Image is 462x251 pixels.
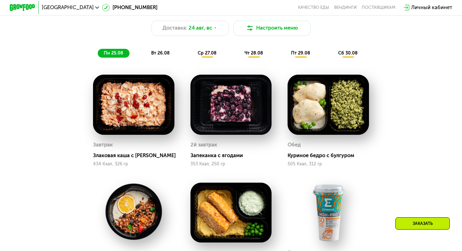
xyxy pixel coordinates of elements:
[411,4,452,12] div: Личный кабинет
[234,20,311,36] button: Настроить меню
[190,162,272,167] div: 353 Ккал, 250 гр
[162,24,187,32] span: Доставка:
[104,50,123,56] span: пн 25.08
[93,162,174,167] div: 434 Ккал, 326 гр
[190,140,217,150] div: 2й завтрак
[190,152,277,159] div: Запеканка с ягодами
[189,24,212,32] span: 24 авг, вс
[93,140,113,150] div: Завтрак
[288,162,369,167] div: 505 Ккал, 312 гр
[245,50,263,56] span: чт 28.08
[288,152,374,159] div: Куриное бедро с булгуром
[334,5,357,10] a: Вендинги
[42,5,94,10] span: [GEOGRAPHIC_DATA]
[93,152,179,159] div: Злаковая каша с [PERSON_NAME]
[291,50,310,56] span: пт 29.08
[102,4,157,12] a: [PHONE_NUMBER]
[298,5,329,10] a: Качество еды
[362,5,395,10] div: поставщикам
[288,140,301,150] div: Обед
[198,50,217,56] span: ср 27.08
[338,50,358,56] span: сб 30.08
[151,50,170,56] span: вт 26.08
[395,217,450,230] div: Заказать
